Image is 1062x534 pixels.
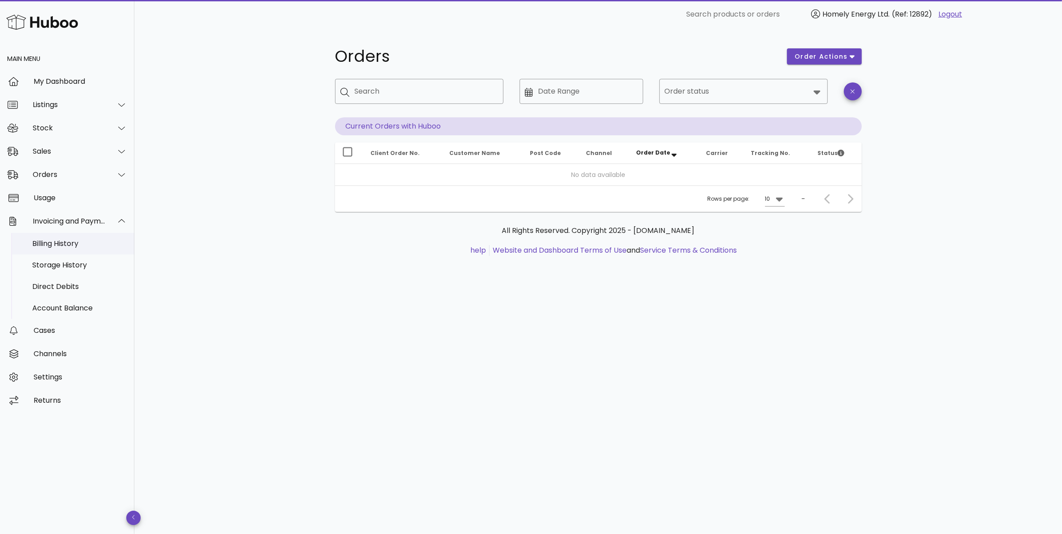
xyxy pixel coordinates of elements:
[33,147,106,155] div: Sales
[794,52,848,61] span: order actions
[335,48,777,65] h1: Orders
[490,245,737,256] li: and
[579,142,629,164] th: Channel
[34,349,127,358] div: Channels
[706,149,728,157] span: Carrier
[744,142,811,164] th: Tracking No.
[659,79,828,104] div: Order status
[33,170,106,179] div: Orders
[765,192,785,206] div: 10Rows per page:
[822,9,890,19] span: Homely Energy Ltd.
[342,225,855,236] p: All Rights Reserved. Copyright 2025 - [DOMAIN_NAME]
[34,326,127,335] div: Cases
[32,304,127,312] div: Account Balance
[802,195,805,203] div: –
[810,142,861,164] th: Status
[640,245,737,255] a: Service Terms & Conditions
[443,142,523,164] th: Customer Name
[34,396,127,405] div: Returns
[523,142,579,164] th: Post Code
[892,9,932,19] span: (Ref: 12892)
[34,373,127,381] div: Settings
[530,149,561,157] span: Post Code
[470,245,486,255] a: help
[33,124,106,132] div: Stock
[938,9,962,20] a: Logout
[335,164,862,185] td: No data available
[364,142,443,164] th: Client Order No.
[335,117,862,135] p: Current Orders with Huboo
[32,282,127,291] div: Direct Debits
[34,194,127,202] div: Usage
[32,239,127,248] div: Billing History
[765,195,770,203] div: 10
[371,149,420,157] span: Client Order No.
[33,100,106,109] div: Listings
[699,142,744,164] th: Carrier
[787,48,861,65] button: order actions
[34,77,127,86] div: My Dashboard
[751,149,791,157] span: Tracking No.
[32,261,127,269] div: Storage History
[817,149,844,157] span: Status
[708,186,785,212] div: Rows per page:
[33,217,106,225] div: Invoicing and Payments
[629,142,699,164] th: Order Date: Sorted descending. Activate to remove sorting.
[636,149,670,156] span: Order Date
[586,149,612,157] span: Channel
[450,149,500,157] span: Customer Name
[6,13,78,32] img: Huboo Logo
[493,245,627,255] a: Website and Dashboard Terms of Use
